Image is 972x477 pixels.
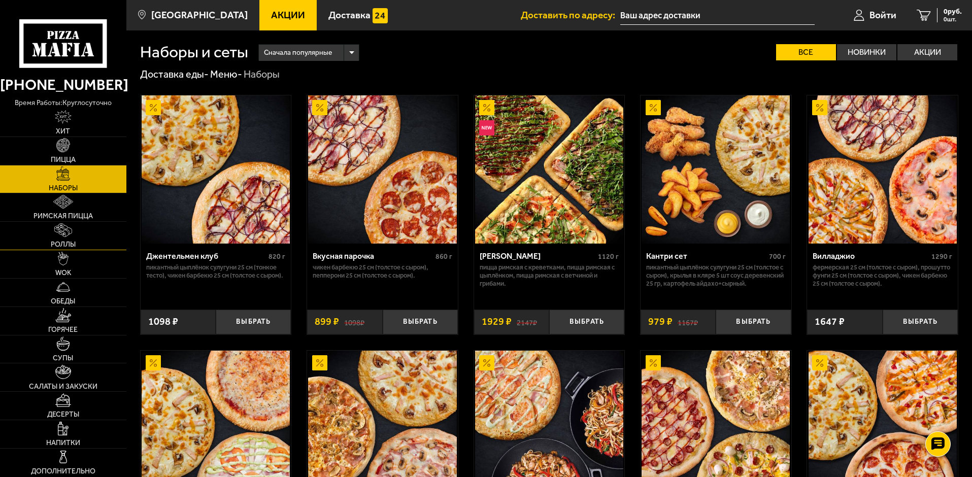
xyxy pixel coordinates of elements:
[313,251,433,261] div: Вкусная парочка
[716,310,791,334] button: Выбрать
[141,95,291,244] a: АкционныйДжентельмен клуб
[435,252,452,261] span: 860 г
[47,411,79,418] span: Десерты
[646,263,786,288] p: Пикантный цыплёнок сулугуни 25 см (толстое с сыром), крылья в кляре 5 шт соус деревенский 25 гр, ...
[944,16,962,22] span: 0 шт.
[598,252,619,261] span: 1120 г
[883,310,958,334] button: Выбрать
[480,263,619,288] p: Пицца Римская с креветками, Пицца Римская с цыплёнком, Пицца Римская с ветчиной и грибами.
[29,383,97,390] span: Салаты и закуски
[313,263,452,280] p: Чикен Барбекю 25 см (толстое с сыром), Пепперони 25 см (толстое с сыром).
[620,6,815,25] input: Ваш адрес доставки
[269,252,285,261] span: 820 г
[812,100,827,115] img: Акционный
[312,100,327,115] img: Акционный
[151,10,248,20] span: [GEOGRAPHIC_DATA]
[769,252,786,261] span: 700 г
[140,68,209,80] a: Доставка еды-
[641,95,791,244] a: АкционныйКантри сет
[479,120,494,135] img: Новинка
[307,95,458,244] a: АкционныйВкусная парочка
[142,95,290,244] img: Джентельмен клуб
[807,95,958,244] a: АкционныйВилладжио
[148,317,178,327] span: 1098 ₽
[897,44,957,60] label: Акции
[813,263,952,288] p: Фермерская 25 см (толстое с сыром), Прошутто Фунги 25 см (толстое с сыром), Чикен Барбекю 25 см (...
[271,10,305,20] span: Акции
[549,310,624,334] button: Выбрать
[678,317,698,327] s: 1167 ₽
[383,310,458,334] button: Выбрать
[51,156,76,163] span: Пицца
[244,68,280,81] div: Наборы
[264,43,332,62] span: Сначала популярные
[31,468,95,475] span: Дополнительно
[479,100,494,115] img: Акционный
[474,95,625,244] a: АкционныйНовинкаМама Миа
[216,310,291,334] button: Выбрать
[480,251,596,261] div: [PERSON_NAME]
[140,44,248,60] h1: Наборы и сеты
[482,317,512,327] span: 1929 ₽
[146,355,161,370] img: Акционный
[48,326,78,333] span: Горячее
[55,269,71,277] span: WOK
[146,263,286,280] p: Пикантный цыплёнок сулугуни 25 см (тонкое тесто), Чикен Барбекю 25 см (толстое с сыром).
[51,241,76,248] span: Роллы
[869,10,896,20] span: Войти
[53,355,73,362] span: Супы
[51,298,75,305] span: Обеды
[328,10,371,20] span: Доставка
[210,68,242,80] a: Меню-
[646,251,766,261] div: Кантри сет
[146,100,161,115] img: Акционный
[373,8,388,23] img: 15daf4d41897b9f0e9f617042186c801.svg
[315,317,339,327] span: 899 ₽
[308,95,456,244] img: Вкусная парочка
[809,95,957,244] img: Вилладжио
[812,355,827,370] img: Акционный
[475,95,623,244] img: Мама Миа
[312,355,327,370] img: Акционный
[33,213,93,220] span: Римская пицца
[56,128,70,135] span: Хит
[46,439,80,447] span: Напитки
[521,10,620,20] span: Доставить по адресу:
[642,95,790,244] img: Кантри сет
[344,317,364,327] s: 1098 ₽
[646,100,661,115] img: Акционный
[146,251,266,261] div: Джентельмен клуб
[815,317,845,327] span: 1647 ₽
[931,252,952,261] span: 1290 г
[944,8,962,15] span: 0 руб.
[479,355,494,370] img: Акционный
[648,317,673,327] span: 979 ₽
[813,251,929,261] div: Вилладжио
[517,317,537,327] s: 2147 ₽
[776,44,836,60] label: Все
[646,355,661,370] img: Акционный
[49,185,78,192] span: Наборы
[837,44,897,60] label: Новинки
